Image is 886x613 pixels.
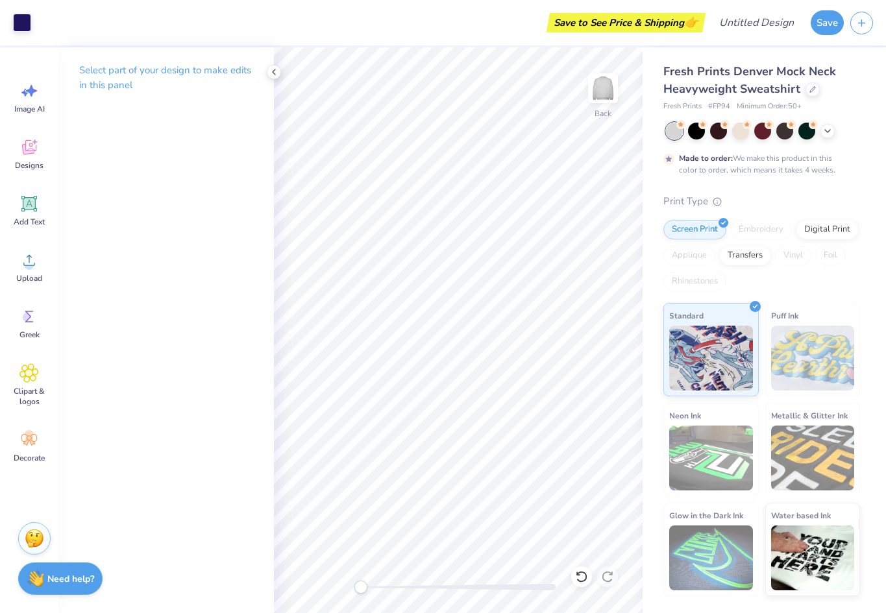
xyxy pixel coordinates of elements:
[663,272,726,291] div: Rhinestones
[663,220,726,239] div: Screen Print
[14,104,45,114] span: Image AI
[708,101,730,112] span: # FP94
[771,309,798,322] span: Puff Ink
[15,160,43,171] span: Designs
[595,108,611,119] div: Back
[771,409,848,422] span: Metallic & Glitter Ink
[771,509,831,522] span: Water based Ink
[771,326,855,391] img: Puff Ink
[14,453,45,463] span: Decorate
[719,246,771,265] div: Transfers
[796,220,859,239] div: Digital Print
[775,246,811,265] div: Vinyl
[669,309,704,322] span: Standard
[679,153,733,163] strong: Made to order:
[47,573,94,585] strong: Need help?
[730,220,792,239] div: Embroidery
[669,509,743,522] span: Glow in the Dark Ink
[663,101,702,112] span: Fresh Prints
[771,426,855,490] img: Metallic & Glitter Ink
[79,63,253,93] p: Select part of your design to make edits in this panel
[679,152,839,176] div: We make this product in this color to order, which means it takes 4 weeks.
[737,101,802,112] span: Minimum Order: 50 +
[19,330,40,340] span: Greek
[684,14,698,30] span: 👉
[815,246,846,265] div: Foil
[669,409,701,422] span: Neon Ink
[811,10,844,35] button: Save
[590,75,616,101] img: Back
[663,64,836,97] span: Fresh Prints Denver Mock Neck Heavyweight Sweatshirt
[669,326,753,391] img: Standard
[663,246,715,265] div: Applique
[709,10,804,36] input: Untitled Design
[550,13,702,32] div: Save to See Price & Shipping
[16,273,42,283] span: Upload
[663,194,860,209] div: Print Type
[14,217,45,227] span: Add Text
[669,426,753,490] img: Neon Ink
[354,581,367,594] div: Accessibility label
[8,386,51,407] span: Clipart & logos
[669,525,753,590] img: Glow in the Dark Ink
[771,525,855,590] img: Water based Ink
